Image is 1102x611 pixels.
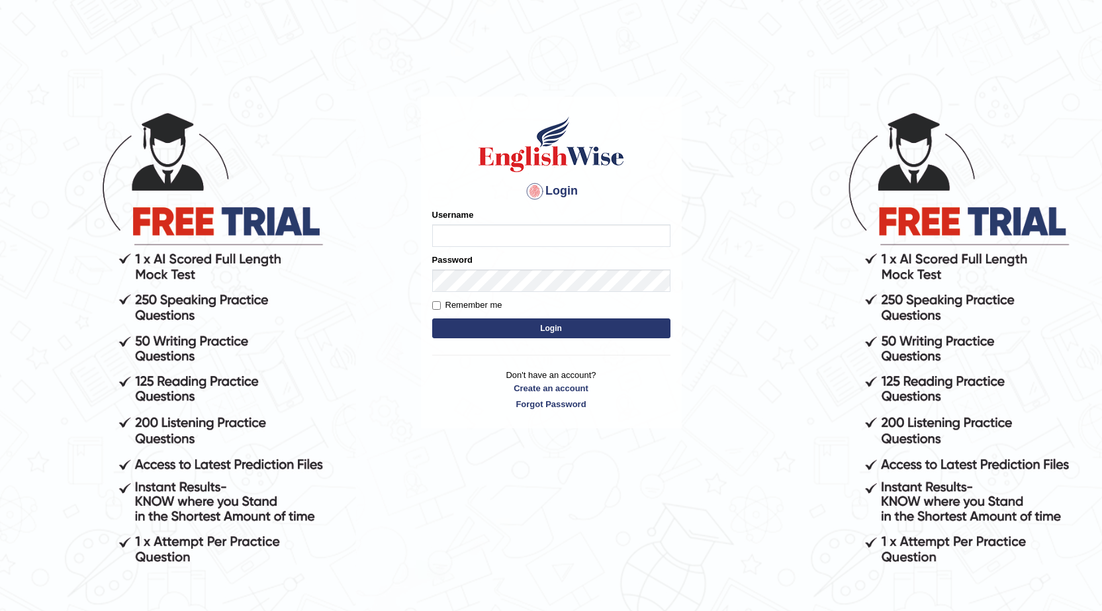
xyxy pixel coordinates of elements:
[432,301,441,310] input: Remember me
[432,318,670,338] button: Login
[432,299,502,312] label: Remember me
[476,115,627,174] img: Logo of English Wise sign in for intelligent practice with AI
[432,398,670,410] a: Forgot Password
[432,181,670,202] h4: Login
[432,369,670,410] p: Don't have an account?
[432,254,473,266] label: Password
[432,209,474,221] label: Username
[432,382,670,395] a: Create an account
